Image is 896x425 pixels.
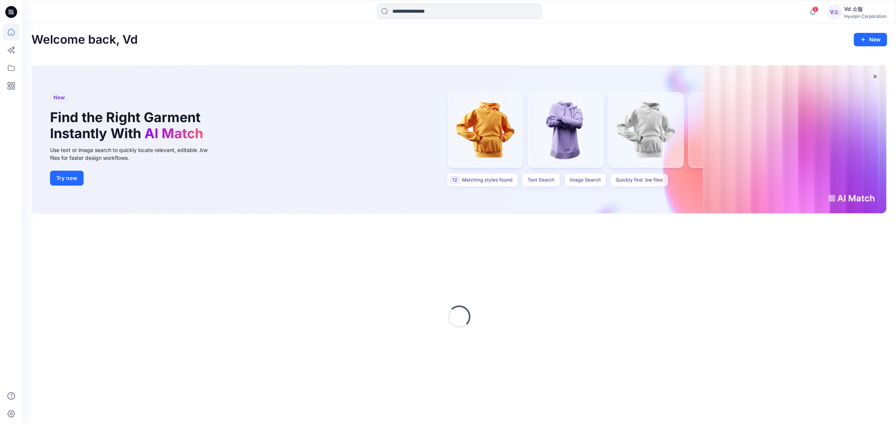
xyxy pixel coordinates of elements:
span: 2 [812,6,818,12]
span: New [53,93,65,102]
div: V소 [828,5,841,19]
button: Try now [50,171,84,186]
div: Use text or image search to quickly locate relevant, editable .bw files for faster design workflows. [50,146,218,162]
div: Hyunjin Corporation [844,13,887,19]
button: New [854,33,887,46]
div: Vd 소팀 [844,4,887,13]
h2: Welcome back, Vd [31,33,138,47]
h1: Find the Right Garment Instantly With [50,109,207,142]
span: AI Match [144,125,203,142]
